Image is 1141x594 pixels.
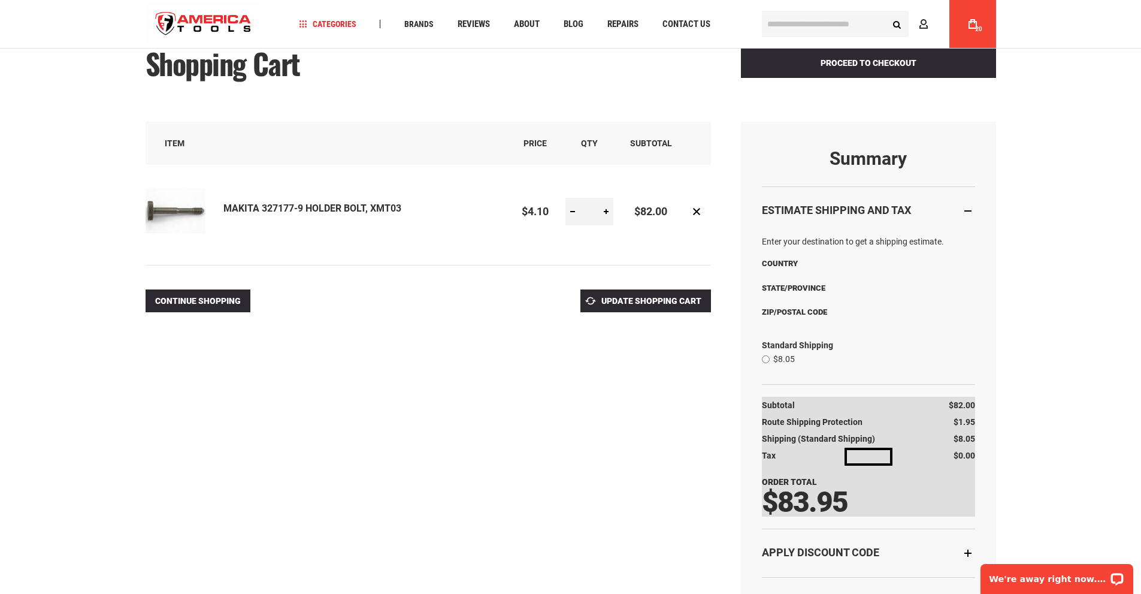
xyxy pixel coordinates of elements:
[973,556,1141,594] iframe: LiveChat chat widget
[146,290,250,312] a: Continue Shopping
[514,20,540,29] span: About
[522,205,549,218] span: $4.10
[886,13,909,35] button: Search
[452,16,495,32] a: Reviews
[458,20,490,29] span: Reviews
[630,138,672,148] span: Subtotal
[523,138,547,148] span: Price
[975,26,982,32] span: 20
[762,307,827,316] span: Zip/Postal Code
[762,235,975,248] p: Enter your destination to get a shipping estimate.
[762,546,879,559] strong: Apply Discount Code
[634,205,667,218] span: $82.00
[762,259,798,268] span: Country
[558,16,589,32] a: Blog
[155,296,241,306] span: Continue Shopping
[564,20,583,29] span: Blog
[146,180,223,243] a: MAKITA 327177-9 HOLDER BOLT, XMT03
[165,138,184,148] span: Item
[762,149,975,168] strong: Summary
[146,2,262,47] a: store logo
[762,284,825,293] span: State/Province
[762,204,911,216] strong: Estimate Shipping and Tax
[146,42,300,85] span: Shopping Cart
[509,16,545,32] a: About
[399,16,439,32] a: Brands
[146,2,262,47] img: America Tools
[404,20,434,28] span: Brands
[762,340,833,350] span: Standard Shipping
[580,290,711,312] button: Update Shopping Cart
[662,20,710,29] span: Contact Us
[299,20,356,28] span: Categories
[223,203,401,214] a: MAKITA 327177-9 HOLDER BOLT, XMT03
[146,180,205,240] img: MAKITA 327177-9 HOLDER BOLT, XMT03
[601,296,701,306] span: Update Shopping Cart
[607,20,638,29] span: Repairs
[657,16,716,32] a: Contact Us
[293,16,362,32] a: Categories
[602,16,644,32] a: Repairs
[741,48,996,78] button: Proceed to Checkout
[845,448,892,466] img: Loading...
[773,354,795,364] span: $8.05
[821,58,916,68] span: Proceed to Checkout
[581,138,598,148] span: Qty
